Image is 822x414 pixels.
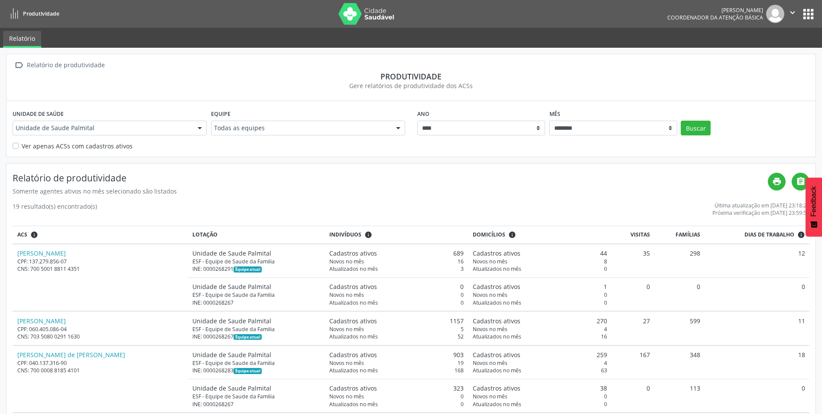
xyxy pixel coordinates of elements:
i:  [796,177,806,186]
span: Unidade de Saude Palmital [16,124,189,132]
i:  [13,59,25,72]
span: Atualizados no mês [473,333,521,340]
span: Esta é a equipe atual deste Agente [234,266,262,273]
div: Unidade de Saude Palmital [192,350,320,359]
div: 0 [473,265,607,273]
div: Próxima verificação em [DATE] 23:59:59 [712,209,809,217]
button: Buscar [681,121,711,135]
i:  [788,8,797,17]
div: 168 [329,367,464,374]
td: 18 [705,345,809,379]
span: Cadastros ativos [473,249,520,258]
a: Relatório [3,31,41,48]
div: INE: 0000268283 [192,367,320,374]
div: INE: 0000268267 [192,299,320,306]
span: Novos no mês [473,325,507,333]
i: print [772,177,782,186]
div: ESF - Equipe de Saude da Familia [192,325,320,333]
div: Gere relatórios de produtividade dos ACSs [13,81,809,90]
div: INE: 0000268267 [192,333,320,340]
span: Atualizados no mês [329,367,378,374]
span: Indivíduos [329,231,361,239]
td: 0 [611,277,654,311]
div: INE: 0000268291 [192,265,320,273]
span: Esta é a equipe atual deste Agente [234,368,262,374]
span: Cadastros ativos [473,316,520,325]
div: 1 [473,282,607,291]
label: Mês [549,107,560,121]
span: Atualizados no mês [329,265,378,273]
div: 19 resultado(s) encontrado(s) [13,202,97,217]
div: CPF: 137.279.856-07 [17,258,183,265]
div: Produtividade [13,72,809,81]
span: Atualizados no mês [329,401,378,408]
span: Novos no mês [473,393,507,400]
div: 0 [329,393,464,400]
div: CPF: 040.137.316-90 [17,359,183,367]
div: 16 [329,258,464,265]
div: CNS: 700 0008 8185 4101 [17,367,183,374]
label: Ver apenas ACSs com cadastros ativos [22,141,133,151]
span: Atualizados no mês [473,299,521,306]
div: 44 [473,249,607,258]
span: Atualizados no mês [473,265,521,273]
span: Atualizados no mês [473,367,521,374]
label: Unidade de saúde [13,107,64,121]
div: 259 [473,350,607,359]
td: 35 [611,244,654,278]
div: 19 [329,359,464,367]
span: Cadastros ativos [473,282,520,291]
div: CNS: 700 5001 8811 4351 [17,265,183,273]
span: Novos no mês [473,258,507,265]
span: Atualizados no mês [329,299,378,306]
td: 27 [611,311,654,345]
div: 270 [473,316,607,325]
div: 16 [473,333,607,340]
span: Produtividade [23,10,59,17]
div: Unidade de Saude Palmital [192,316,320,325]
span: Cadastros ativos [473,350,520,359]
span: Novos no mês [473,359,507,367]
span: Coordenador da Atenção Básica [667,14,763,21]
div: 0 [329,401,464,408]
a: print [768,173,786,191]
span: ACS [17,231,27,239]
td: 348 [654,345,705,379]
div: 3 [329,265,464,273]
span: Cadastros ativos [329,282,377,291]
div: ESF - Equipe de Saude da Familia [192,393,320,400]
div: Unidade de Saude Palmital [192,249,320,258]
div: 0 [329,291,464,299]
td: 0 [654,277,705,311]
th: Visitas [611,226,654,244]
div: ESF - Equipe de Saude da Familia [192,359,320,367]
div: 0 [473,393,607,400]
div: 0 [329,299,464,306]
div: 0 [329,282,464,291]
div: 0 [473,401,607,408]
a: Produtividade [6,7,59,21]
td: 298 [654,244,705,278]
span: Novos no mês [329,359,364,367]
td: 11 [705,311,809,345]
span: Novos no mês [329,258,364,265]
a: [PERSON_NAME] [17,249,66,257]
span: Novos no mês [329,393,364,400]
div: 52 [329,333,464,340]
div: 0 [473,291,607,299]
div: 8 [473,258,607,265]
td: 599 [654,311,705,345]
div: 323 [329,384,464,393]
button:  [784,5,801,23]
div: 38 [473,384,607,393]
td: 0 [611,379,654,413]
span: Atualizados no mês [473,401,521,408]
span: Esta é a equipe atual deste Agente [234,334,262,340]
span: Novos no mês [473,291,507,299]
th: Lotação [188,226,325,244]
td: 113 [654,379,705,413]
a: [PERSON_NAME] [17,317,66,325]
span: Cadastros ativos [329,249,377,258]
div: 5 [329,325,464,333]
span: Cadastros ativos [473,384,520,393]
